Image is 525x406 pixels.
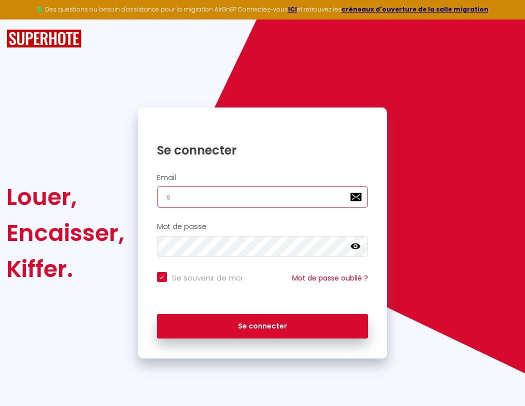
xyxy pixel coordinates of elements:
[288,5,297,13] a: ICI
[6,251,124,287] div: Kiffer.
[6,215,124,251] div: Encaisser,
[341,5,488,13] a: créneaux d'ouverture de la salle migration
[157,142,368,158] h1: Se connecter
[157,314,368,339] button: Se connecter
[6,179,124,215] div: Louer,
[292,273,368,283] a: Mot de passe oublié ?
[8,4,38,34] button: Ouvrir le widget de chat LiveChat
[6,29,81,48] img: SuperHote logo
[157,222,368,231] h2: Mot de passe
[157,173,368,182] h2: Email
[157,186,368,207] input: Ton Email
